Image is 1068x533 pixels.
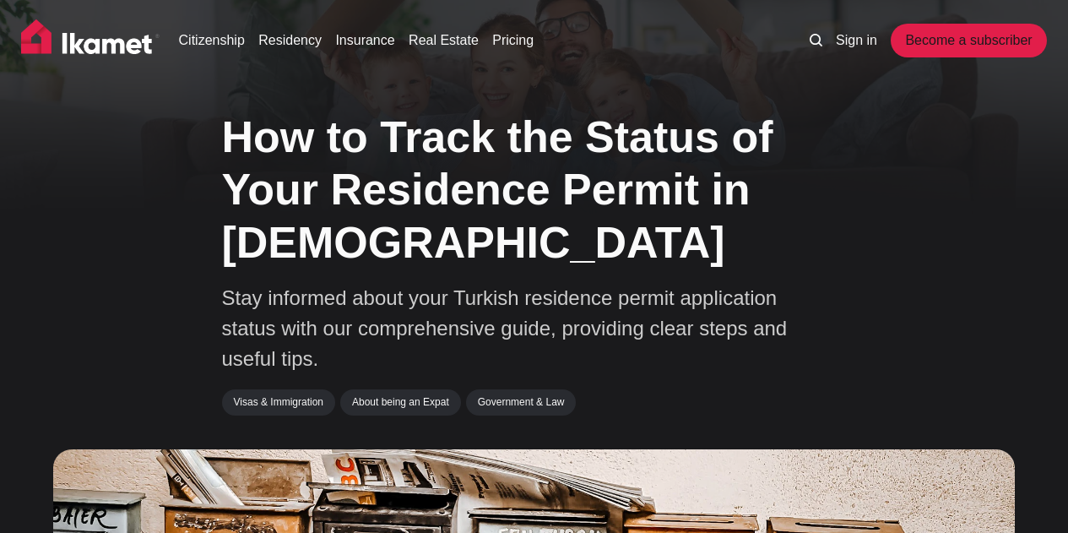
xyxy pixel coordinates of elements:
a: Become a subscriber [891,24,1046,57]
a: Visas & Immigration [222,389,335,415]
a: Real Estate [409,30,479,51]
a: Insurance [335,30,394,51]
a: Government & Law [466,389,577,415]
a: Citizenship [179,30,245,51]
a: Pricing [492,30,534,51]
p: Stay informed about your Turkish residence permit application status with our comprehensive guide... [222,283,813,374]
img: Ikamet home [21,19,160,62]
h1: How to Track the Status of Your Residence Permit in [DEMOGRAPHIC_DATA] [222,111,847,269]
a: Sign in [836,30,877,51]
a: About being an Expat [340,389,461,415]
a: Residency [258,30,322,51]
